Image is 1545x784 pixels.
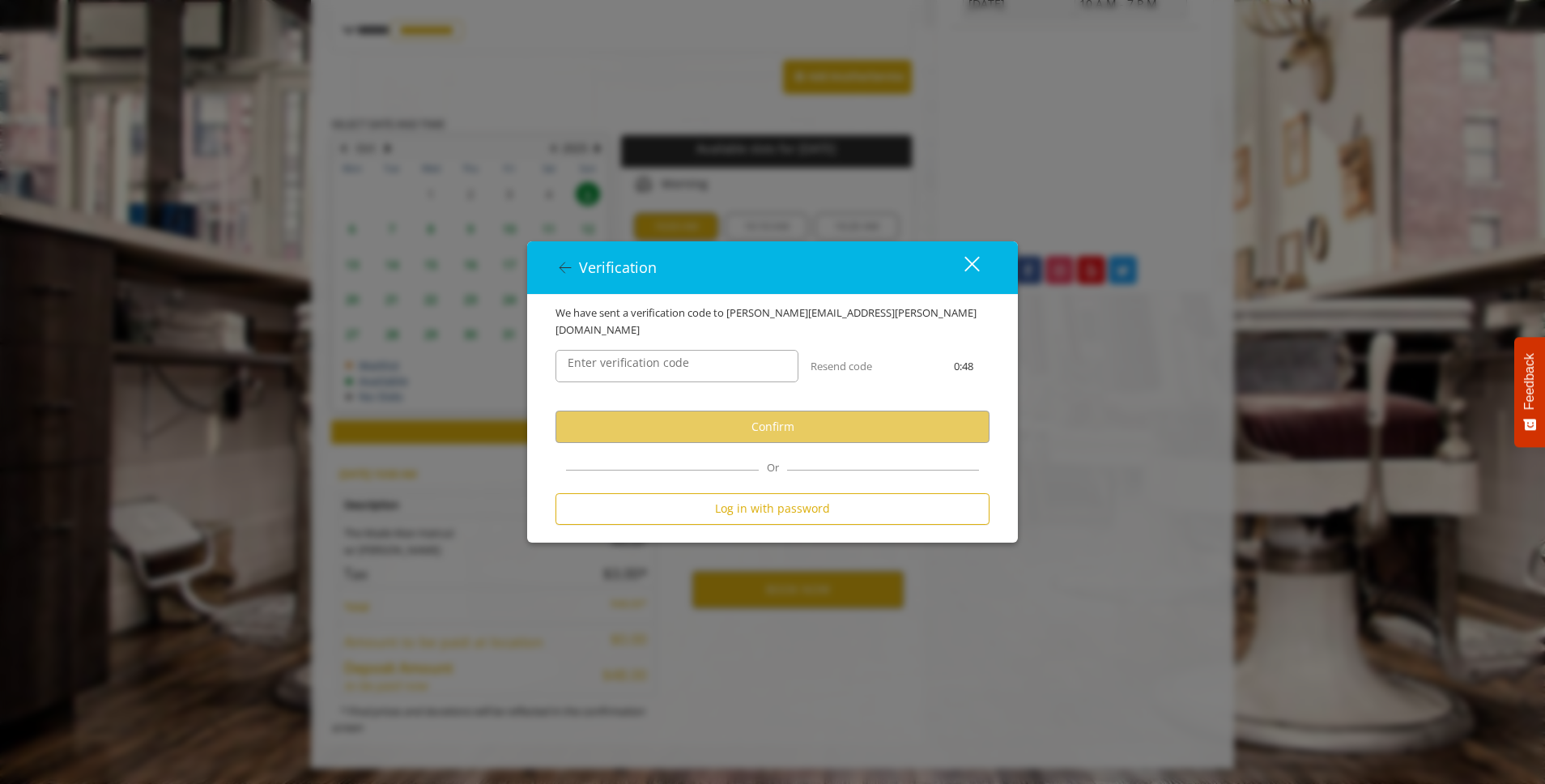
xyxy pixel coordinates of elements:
[759,460,787,475] span: Or
[1514,337,1545,447] button: Feedback - Show survey
[1522,353,1537,410] span: Feedback
[926,358,1002,375] div: 0:48
[555,351,798,383] input: verificationCodeText
[934,251,990,284] button: close dialog
[543,305,1002,339] div: We have sent a verification code to [PERSON_NAME][EMAIL_ADDRESS][PERSON_NAME][DOMAIN_NAME]
[946,255,978,279] div: close dialog
[560,355,697,373] label: Enter verification code
[555,411,990,443] button: Confirm
[811,358,872,375] button: Resend code
[555,493,990,525] button: Log in with password
[579,258,657,277] span: Verification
